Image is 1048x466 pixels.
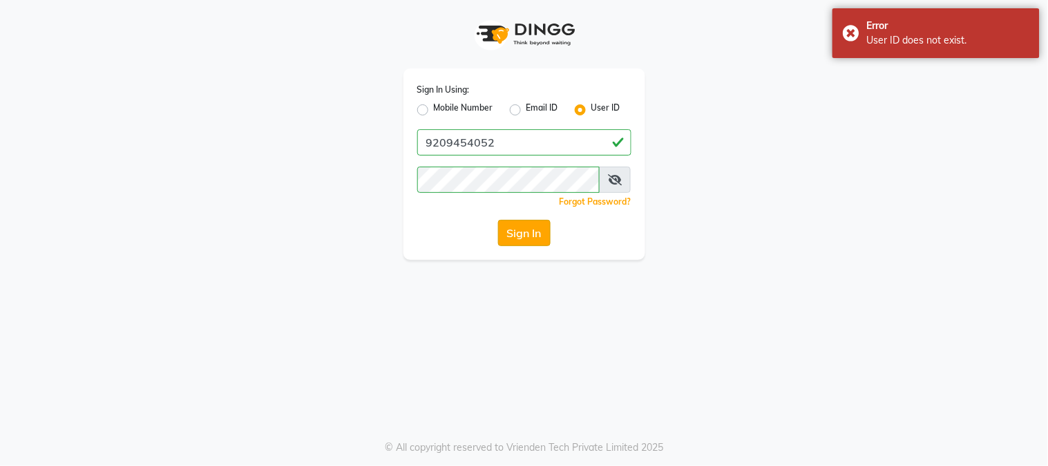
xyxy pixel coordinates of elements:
div: Error [867,19,1029,33]
a: Forgot Password? [560,196,631,207]
button: Sign In [498,220,551,246]
input: Username [417,129,631,156]
label: Sign In Using: [417,84,470,96]
div: User ID does not exist. [867,33,1029,48]
input: Username [417,167,600,193]
img: logo1.svg [469,14,580,55]
label: Mobile Number [434,102,493,118]
label: Email ID [526,102,558,118]
label: User ID [591,102,620,118]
